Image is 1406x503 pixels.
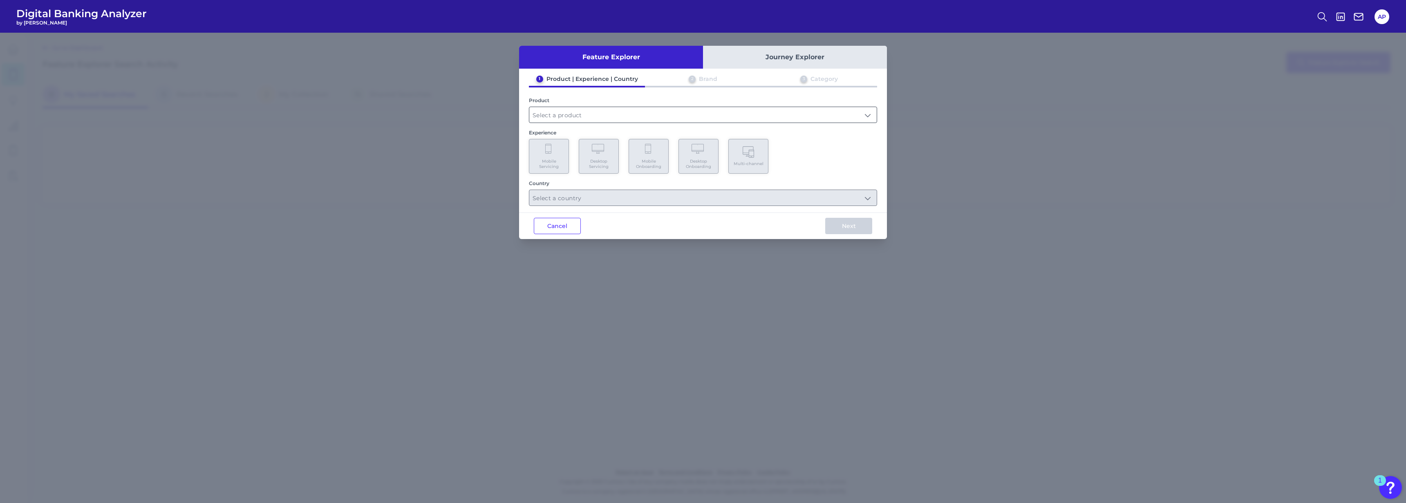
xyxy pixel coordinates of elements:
button: Journey Explorer [703,46,887,69]
span: by [PERSON_NAME] [16,20,147,26]
div: Experience [529,130,877,136]
button: Desktop Servicing [579,139,619,174]
button: Multi-channel [728,139,768,174]
button: Open Resource Center, 1 new notification [1379,476,1402,499]
div: 3 [800,76,807,83]
span: Multi-channel [734,161,763,166]
span: Digital Banking Analyzer [16,7,147,20]
button: Desktop Onboarding [678,139,719,174]
span: Desktop Servicing [583,159,614,169]
span: Mobile Onboarding [633,159,664,169]
button: AP [1375,9,1389,24]
div: 1 [536,76,543,83]
button: Next [825,218,872,234]
button: Feature Explorer [519,46,703,69]
button: Cancel [534,218,581,234]
span: Desktop Onboarding [683,159,714,169]
div: 2 [689,76,696,83]
span: Mobile Servicing [533,159,564,169]
div: Product | Experience | Country [546,75,638,83]
button: Mobile Servicing [529,139,569,174]
div: Category [810,75,838,83]
button: Mobile Onboarding [629,139,669,174]
div: Product [529,97,877,103]
div: Country [529,180,877,186]
input: Select a product [529,107,877,123]
input: Select a country [529,190,877,206]
div: Brand [699,75,717,83]
div: 1 [1378,481,1382,491]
